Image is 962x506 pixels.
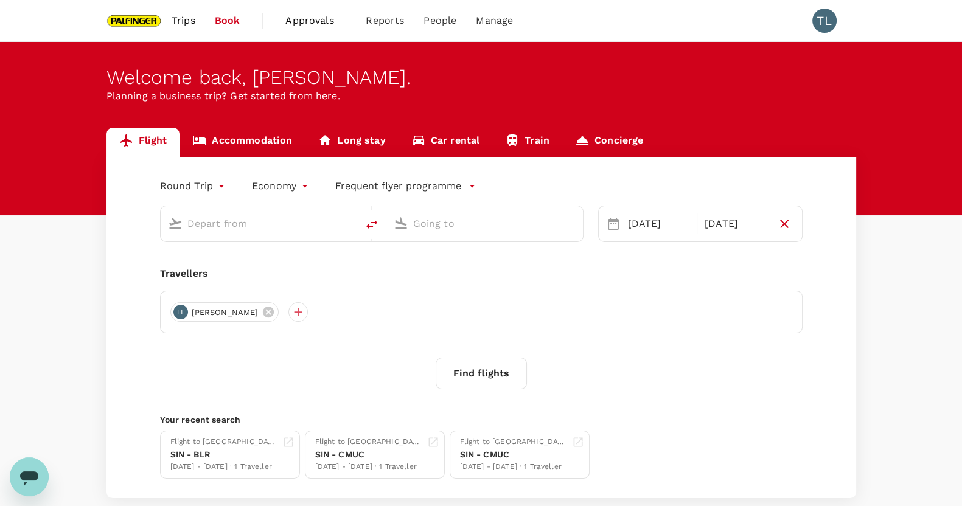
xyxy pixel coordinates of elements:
div: TL[PERSON_NAME] [170,302,279,322]
p: Frequent flyer programme [335,179,461,193]
img: Palfinger Asia Pacific Pte Ltd [106,7,162,34]
button: Frequent flyer programme [335,179,476,193]
p: Planning a business trip? Get started from here. [106,89,856,103]
div: Economy [252,176,311,196]
div: [DATE] [700,212,772,236]
iframe: Button to launch messaging window [10,457,49,496]
span: Trips [172,13,195,28]
div: Flight to [GEOGRAPHIC_DATA] [315,436,422,448]
div: [DATE] - [DATE] · 1 Traveller [170,461,277,473]
input: Going to [413,214,557,233]
div: Round Trip [160,176,228,196]
button: Find flights [436,358,527,389]
button: delete [357,210,386,239]
span: People [423,13,456,28]
a: Long stay [305,128,398,157]
button: Open [574,222,577,224]
div: Flight to [GEOGRAPHIC_DATA] [170,436,277,448]
div: TL [173,305,188,319]
a: Flight [106,128,180,157]
a: Car rental [399,128,493,157]
div: Travellers [160,266,803,281]
button: Open [349,222,351,224]
p: Your recent search [160,414,803,426]
div: SIN - CMUC [315,448,422,461]
div: [DATE] - [DATE] · 1 Traveller [315,461,422,473]
a: Train [492,128,562,157]
a: Concierge [562,128,656,157]
span: [PERSON_NAME] [184,307,266,319]
div: Flight to [GEOGRAPHIC_DATA] [460,436,567,448]
input: Depart from [187,214,332,233]
div: [DATE] [623,212,695,236]
span: Manage [476,13,513,28]
span: Reports [366,13,404,28]
div: SIN - CMUC [460,448,567,461]
div: Welcome back , [PERSON_NAME] . [106,66,856,89]
span: Approvals [285,13,346,28]
div: SIN - BLR [170,448,277,461]
div: [DATE] - [DATE] · 1 Traveller [460,461,567,473]
a: Accommodation [180,128,305,157]
div: TL [812,9,837,33]
span: Book [215,13,240,28]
